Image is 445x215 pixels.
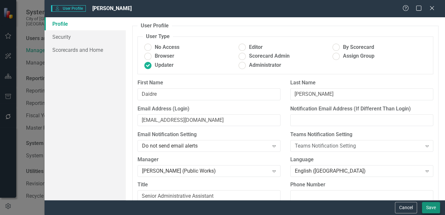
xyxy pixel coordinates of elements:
span: Scorecard Admin [249,52,290,60]
div: [PERSON_NAME] (Public Works) [142,167,269,175]
a: Scorecards and Home [45,43,126,56]
label: Last Name [290,79,433,87]
button: Save [422,202,440,213]
div: Do not send email alerts [142,142,269,150]
label: Email Notification Setting [137,131,281,138]
span: Editor [249,44,263,51]
a: Profile [45,17,126,30]
span: User Profile [51,5,86,12]
label: Language [290,156,433,164]
label: Email Address (Login) [137,105,281,113]
span: No Access [155,44,179,51]
label: Manager [137,156,281,164]
legend: User Type [143,33,173,40]
span: [PERSON_NAME] [92,5,132,11]
label: Phone Number [290,181,433,189]
legend: User Profile [137,22,172,30]
div: English ([GEOGRAPHIC_DATA]) [295,167,422,175]
a: Security [45,30,126,43]
label: Title [137,181,281,189]
span: Updater [155,62,174,69]
label: First Name [137,79,281,87]
label: Notification Email Address (If Different Than Login) [290,105,433,113]
span: By Scorecard [343,44,374,51]
span: Administrator [249,62,281,69]
button: Cancel [395,202,417,213]
div: Teams Notification Setting [295,142,422,150]
span: Assign Group [343,52,374,60]
label: Teams Notification Setting [290,131,433,138]
span: Browser [155,52,174,60]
